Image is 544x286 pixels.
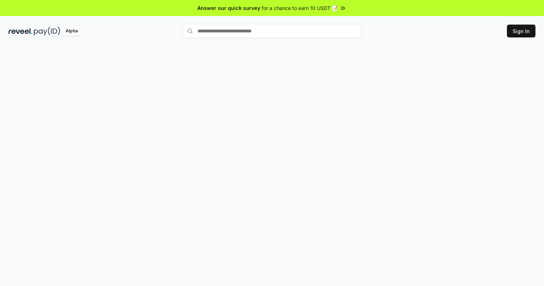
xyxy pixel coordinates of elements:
span: for a chance to earn 10 USDT 📝 [262,4,338,12]
img: pay_id [34,27,60,36]
button: Sign In [507,25,535,37]
img: reveel_dark [9,27,32,36]
div: Alpha [62,27,82,36]
span: Answer our quick survey [197,4,260,12]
